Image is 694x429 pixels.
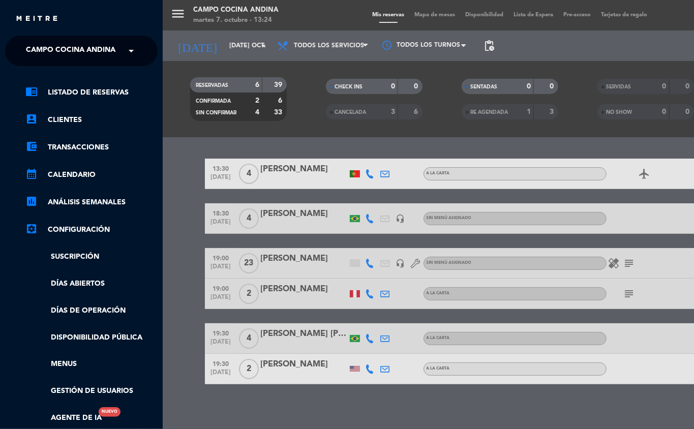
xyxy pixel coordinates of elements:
[25,332,158,344] a: Disponibilidad pública
[25,224,158,236] a: Configuración
[25,251,158,263] a: Suscripción
[25,168,38,180] i: calendar_month
[25,385,158,397] a: Gestión de usuarios
[25,412,102,424] a: Agente de IANuevo
[15,15,58,23] img: MEITRE
[25,86,158,99] a: chrome_reader_modeListado de Reservas
[25,278,158,290] a: Días abiertos
[25,195,38,207] i: assessment
[26,40,115,62] span: Campo Cocina Andina
[25,223,38,235] i: settings_applications
[25,85,38,98] i: chrome_reader_mode
[25,305,158,317] a: Días de Operación
[25,358,158,370] a: Menus
[25,141,158,154] a: account_balance_walletTransacciones
[25,196,158,208] a: assessmentANÁLISIS SEMANALES
[25,114,158,126] a: account_boxClientes
[99,407,120,417] div: Nuevo
[25,169,158,181] a: calendar_monthCalendario
[25,140,38,152] i: account_balance_wallet
[25,113,38,125] i: account_box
